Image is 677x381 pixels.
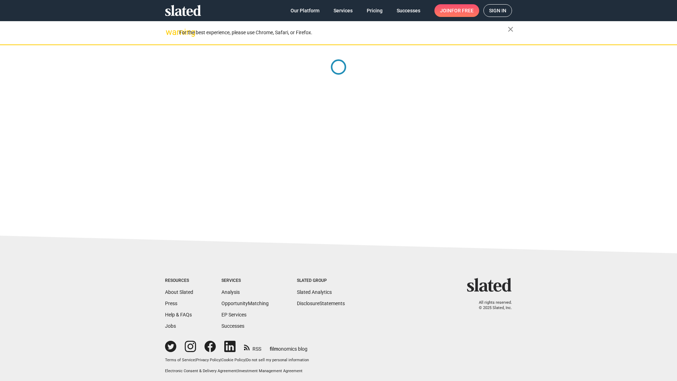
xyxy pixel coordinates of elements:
[391,4,426,17] a: Successes
[165,301,177,306] a: Press
[165,289,193,295] a: About Slated
[196,358,220,362] a: Privacy Policy
[245,358,246,362] span: |
[297,289,332,295] a: Slated Analytics
[165,312,192,317] a: Help & FAQs
[221,301,269,306] a: OpportunityMatching
[221,358,245,362] a: Cookie Policy
[165,278,193,284] div: Resources
[434,4,479,17] a: Joinfor free
[297,301,345,306] a: DisclosureStatements
[221,312,246,317] a: EP Services
[237,369,238,373] span: |
[367,4,383,17] span: Pricing
[297,278,345,284] div: Slated Group
[451,4,474,17] span: for free
[361,4,388,17] a: Pricing
[165,323,176,329] a: Jobs
[483,4,512,17] a: Sign in
[179,28,508,37] div: For the best experience, please use Chrome, Safari, or Firefox.
[270,340,307,352] a: filmonomics blog
[221,278,269,284] div: Services
[221,289,240,295] a: Analysis
[244,341,261,352] a: RSS
[291,4,319,17] span: Our Platform
[246,358,309,363] button: Do not sell my personal information
[440,4,474,17] span: Join
[221,323,244,329] a: Successes
[195,358,196,362] span: |
[471,300,512,310] p: All rights reserved. © 2025 Slated, Inc.
[285,4,325,17] a: Our Platform
[165,369,237,373] a: Electronic Consent & Delivery Agreement
[166,28,174,36] mat-icon: warning
[270,346,278,352] span: film
[220,358,221,362] span: |
[397,4,420,17] span: Successes
[489,5,506,17] span: Sign in
[238,369,303,373] a: Investment Management Agreement
[165,358,195,362] a: Terms of Service
[334,4,353,17] span: Services
[328,4,358,17] a: Services
[506,25,515,34] mat-icon: close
